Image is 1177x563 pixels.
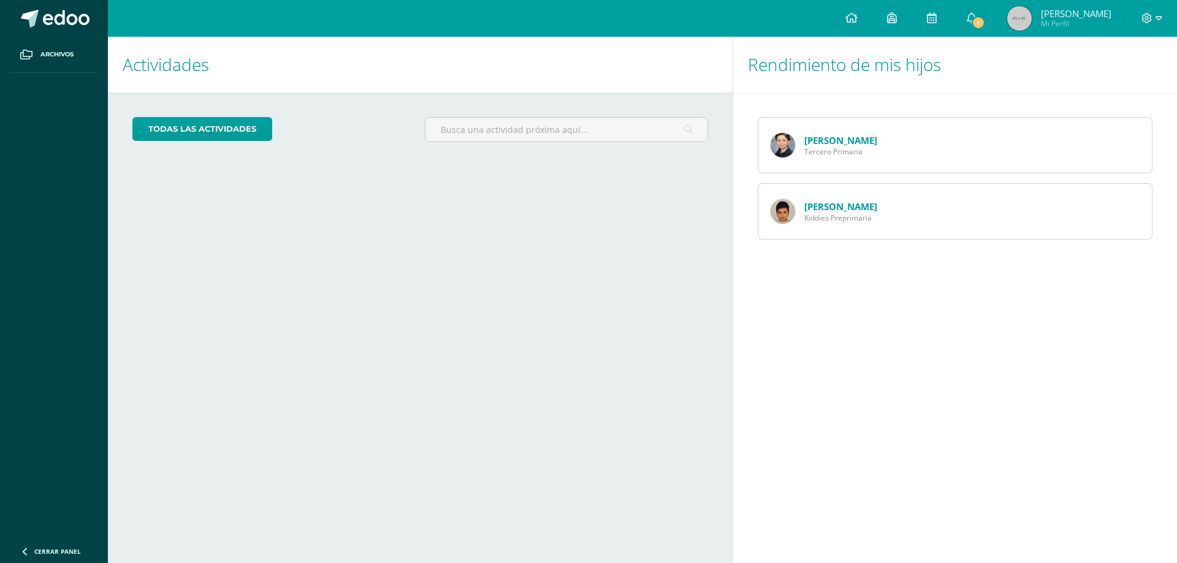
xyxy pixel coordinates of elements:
[40,50,74,59] span: Archivos
[1041,7,1111,20] span: [PERSON_NAME]
[804,200,877,213] a: [PERSON_NAME]
[1007,6,1032,31] img: 45x45
[972,16,985,29] span: 1
[771,199,795,224] img: 5afeb1f9012685524ea4d1e85665b285.png
[771,133,795,157] img: aa712793a2a3c5fddf73f649b1ceb92b.png
[1041,18,1111,29] span: Mi Perfil
[425,118,707,142] input: Busca una actividad próxima aquí...
[748,37,1162,93] h1: Rendimiento de mis hijos
[123,37,718,93] h1: Actividades
[804,213,877,223] span: Kiddies Preprimaria
[10,37,98,73] a: Archivos
[34,547,81,556] span: Cerrar panel
[132,117,272,141] a: todas las Actividades
[804,134,877,146] a: [PERSON_NAME]
[804,146,877,157] span: Tercero Primaria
